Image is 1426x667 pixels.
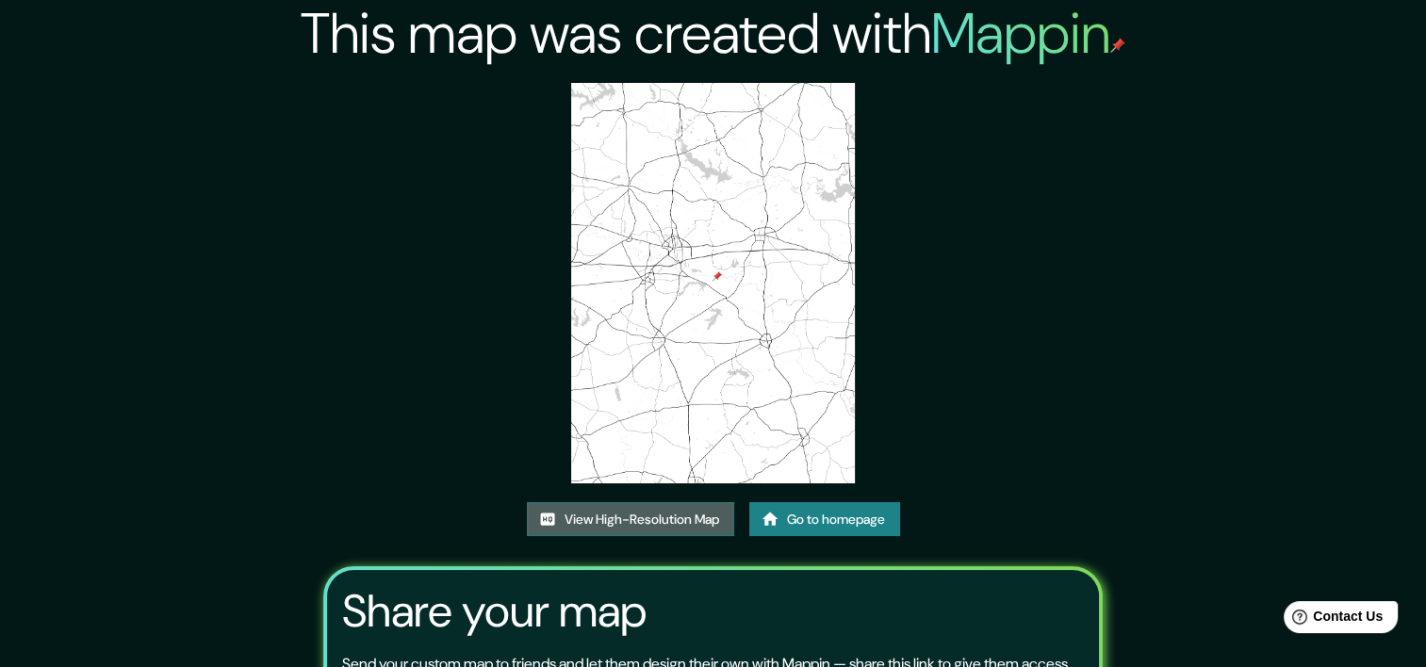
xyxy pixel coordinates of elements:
[749,502,900,537] a: Go to homepage
[1258,594,1405,646] iframe: Help widget launcher
[527,502,734,537] a: View High-Resolution Map
[571,83,854,483] img: created-map
[342,585,647,638] h3: Share your map
[1110,38,1125,53] img: mappin-pin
